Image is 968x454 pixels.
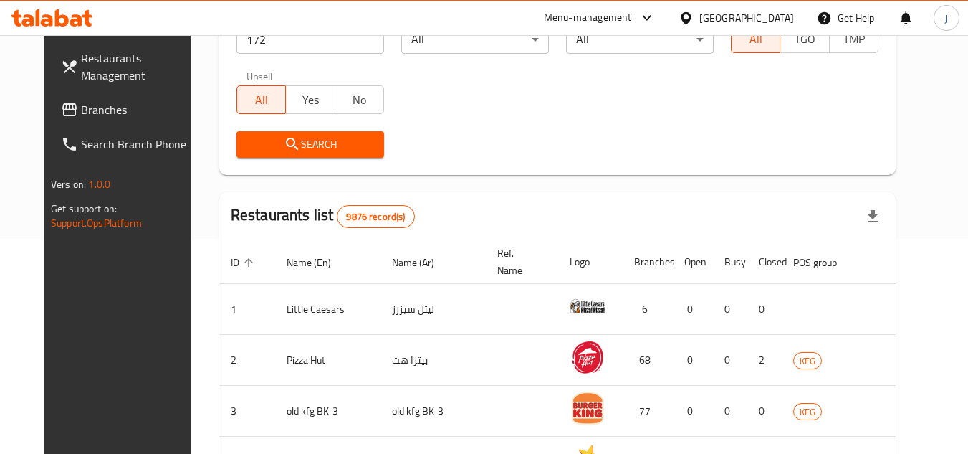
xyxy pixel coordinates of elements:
div: All [566,25,714,54]
button: All [236,85,286,114]
th: Branches [623,240,673,284]
span: Version: [51,175,86,194]
td: 0 [673,335,713,386]
span: j [945,10,947,26]
td: 0 [747,386,782,437]
span: ID [231,254,258,271]
td: 0 [673,386,713,437]
span: KFG [794,353,821,369]
td: ليتل سيزرز [380,284,486,335]
span: Search Branch Phone [81,136,194,153]
td: 2 [747,335,782,386]
td: 77 [623,386,673,437]
button: TGO [780,24,829,53]
div: [GEOGRAPHIC_DATA] [699,10,794,26]
h2: Restaurants list [231,204,415,228]
span: TGO [786,29,823,49]
div: Menu-management [544,9,632,27]
th: Closed [747,240,782,284]
button: Yes [285,85,335,114]
span: Restaurants Management [81,49,194,84]
td: 0 [713,386,747,437]
a: Restaurants Management [49,41,206,93]
span: Search [248,136,373,153]
td: 68 [623,335,673,386]
td: 1 [219,284,275,335]
span: TMP [835,29,873,49]
img: old kfg BK-3 [570,390,605,426]
span: POS group [793,254,856,271]
td: بيتزا هت [380,335,486,386]
span: All [737,29,775,49]
span: 1.0.0 [88,175,110,194]
span: Branches [81,101,194,118]
a: Branches [49,93,206,127]
th: Busy [713,240,747,284]
span: 9876 record(s) [337,210,413,224]
td: 3 [219,386,275,437]
th: Open [673,240,713,284]
span: Name (Ar) [392,254,453,271]
input: Search for restaurant name or ID.. [236,25,384,54]
td: Pizza Hut [275,335,380,386]
button: All [731,24,780,53]
label: Upsell [246,71,273,81]
div: All [401,25,549,54]
td: 0 [713,284,747,335]
button: Search [236,131,384,158]
a: Support.OpsPlatform [51,214,142,232]
span: All [243,90,280,110]
td: old kfg BK-3 [275,386,380,437]
a: Search Branch Phone [49,127,206,161]
span: Get support on: [51,199,117,218]
td: 2 [219,335,275,386]
span: Yes [292,90,329,110]
span: Name (En) [287,254,350,271]
div: Export file [856,199,890,234]
td: 0 [747,284,782,335]
span: No [341,90,378,110]
td: 0 [713,335,747,386]
img: Little Caesars [570,288,605,324]
td: Little Caesars [275,284,380,335]
span: Ref. Name [497,245,541,279]
span: KFG [794,404,821,420]
td: 6 [623,284,673,335]
th: Logo [558,240,623,284]
td: 0 [673,284,713,335]
td: old kfg BK-3 [380,386,486,437]
button: No [335,85,384,114]
img: Pizza Hut [570,339,605,375]
button: TMP [829,24,878,53]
